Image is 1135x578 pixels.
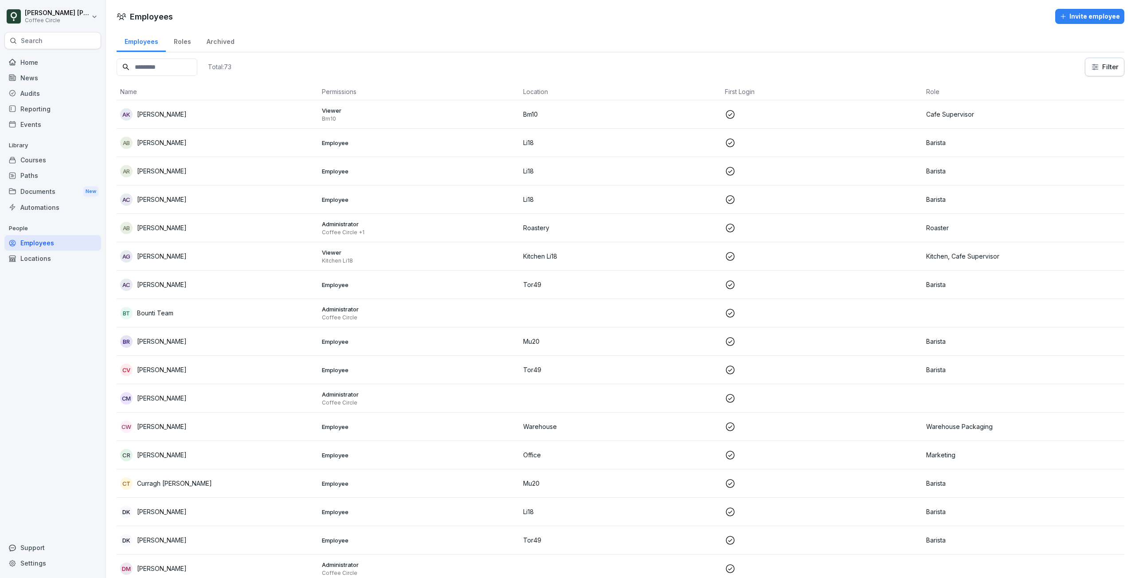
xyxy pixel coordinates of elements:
[137,195,187,204] p: [PERSON_NAME]
[4,152,101,168] a: Courses
[322,257,517,264] p: Kitchen Li18
[130,11,173,23] h1: Employees
[322,139,517,147] p: Employee
[120,506,133,518] div: DK
[322,399,517,406] p: Coffee Circle
[137,507,187,516] p: [PERSON_NAME]
[322,248,517,256] p: Viewer
[523,337,718,346] p: Mu20
[120,108,133,121] div: AK
[120,449,133,461] div: CR
[322,338,517,346] p: Employee
[120,364,133,376] div: CV
[1060,12,1120,21] div: Invite employee
[166,29,199,52] a: Roles
[137,479,212,488] p: Curragh [PERSON_NAME]
[926,535,1121,545] p: Barista
[322,390,517,398] p: Administrator
[926,450,1121,460] p: Marketing
[322,220,517,228] p: Administrator
[4,70,101,86] a: News
[137,308,173,318] p: Bounti Team
[4,221,101,236] p: People
[120,193,133,206] div: AC
[21,36,43,45] p: Search
[523,422,718,431] p: Warehouse
[322,451,517,459] p: Employee
[322,561,517,569] p: Administrator
[137,166,187,176] p: [PERSON_NAME]
[523,195,718,204] p: Li18
[926,507,1121,516] p: Barista
[4,86,101,101] a: Audits
[322,314,517,321] p: Coffee Circle
[120,534,133,547] div: DK
[318,83,520,100] th: Permissions
[926,138,1121,147] p: Barista
[4,168,101,183] a: Paths
[137,422,187,431] p: [PERSON_NAME]
[322,229,517,236] p: Coffee Circle +1
[199,29,242,52] a: Archived
[926,223,1121,232] p: Roaster
[4,251,101,266] div: Locations
[322,305,517,313] p: Administrator
[137,393,187,403] p: [PERSON_NAME]
[721,83,923,100] th: First Login
[926,422,1121,431] p: Warehouse Packaging
[4,101,101,117] a: Reporting
[523,110,718,119] p: Bm10
[322,115,517,122] p: Bm10
[523,479,718,488] p: Mu20
[137,365,187,374] p: [PERSON_NAME]
[4,235,101,251] a: Employees
[523,280,718,289] p: Tor49
[523,252,718,261] p: Kitchen Li18
[322,480,517,488] p: Employee
[25,9,90,17] p: [PERSON_NAME] [PERSON_NAME]
[923,83,1124,100] th: Role
[120,222,133,234] div: AB
[322,423,517,431] p: Employee
[120,165,133,177] div: AR
[322,536,517,544] p: Employee
[137,138,187,147] p: [PERSON_NAME]
[523,450,718,460] p: Office
[4,200,101,215] a: Automations
[120,307,133,319] div: BT
[137,337,187,346] p: [PERSON_NAME]
[926,280,1121,289] p: Barista
[1055,9,1124,24] button: Invite employee
[926,166,1121,176] p: Barista
[926,479,1121,488] p: Barista
[523,365,718,374] p: Tor49
[322,196,517,204] p: Employee
[137,252,187,261] p: [PERSON_NAME]
[322,570,517,577] p: Coffee Circle
[120,421,133,433] div: CW
[83,186,98,197] div: New
[523,507,718,516] p: Li18
[137,110,187,119] p: [PERSON_NAME]
[4,138,101,153] p: Library
[926,252,1121,261] p: Kitchen, Cafe Supervisor
[137,223,187,232] p: [PERSON_NAME]
[4,117,101,132] a: Events
[120,279,133,291] div: AC
[120,477,133,490] div: CT
[926,110,1121,119] p: Cafe Supervisor
[120,250,133,263] div: AG
[523,223,718,232] p: Roastery
[4,183,101,200] a: DocumentsNew
[120,335,133,348] div: BR
[117,29,166,52] a: Employees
